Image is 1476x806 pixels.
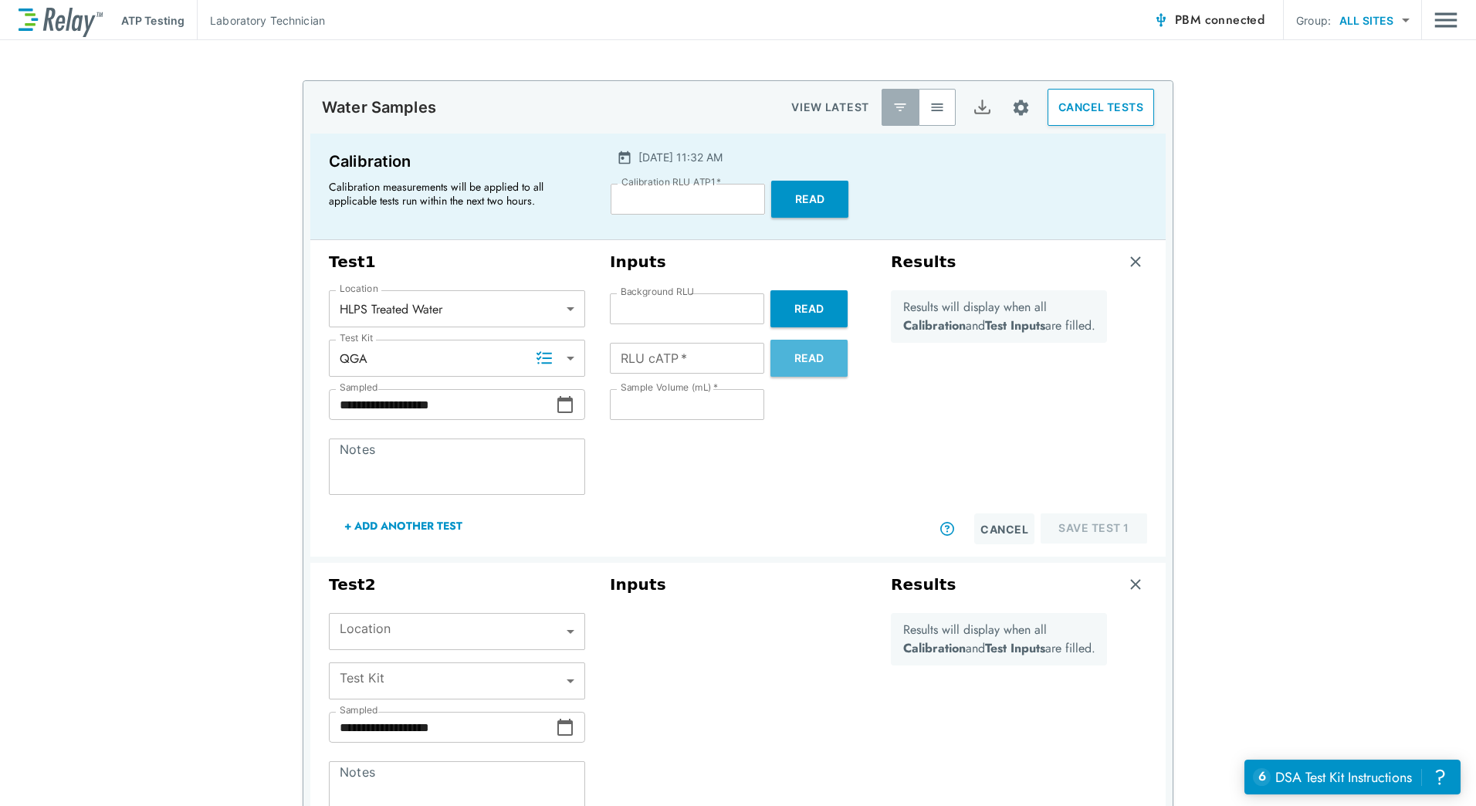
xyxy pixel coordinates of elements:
[1048,89,1154,126] button: CANCEL TESTS
[1000,87,1041,128] button: Site setup
[329,507,478,544] button: + Add Another Test
[985,639,1045,657] b: Test Inputs
[891,575,956,594] h3: Results
[621,177,721,188] label: Calibration RLU ATP1
[903,621,1095,658] p: Results will display when all and are filled.
[771,181,848,218] button: Read
[929,100,945,115] img: View All
[1434,5,1457,35] button: Main menu
[121,12,184,29] p: ATP Testing
[1296,12,1331,29] p: Group:
[19,4,103,37] img: LuminUltra Relay
[974,513,1034,544] button: Cancel
[340,705,378,716] label: Sampled
[1011,98,1031,117] img: Settings Icon
[1244,760,1461,794] iframe: Resource center
[210,12,325,29] p: Laboratory Technician
[329,389,556,420] input: Choose date, selected date is Sep 22, 2025
[329,180,576,208] p: Calibration measurements will be applied to all applicable tests run within the next two hours.
[340,283,378,294] label: Location
[770,290,848,327] button: Read
[1434,5,1457,35] img: Drawer Icon
[329,252,585,272] h3: Test 1
[1128,254,1143,269] img: Remove
[621,286,694,297] label: Background RLU
[1147,5,1271,36] button: PBM connected
[340,382,378,393] label: Sampled
[892,100,908,115] img: Latest
[329,293,585,324] div: HLPS Treated Water
[610,575,866,594] h3: Inputs
[1153,12,1169,28] img: Connected Icon
[903,639,966,657] b: Calibration
[340,333,374,344] label: Test Kit
[963,89,1000,126] button: Export
[322,98,436,117] p: Water Samples
[638,149,723,165] p: [DATE] 11:32 AM
[903,298,1095,335] p: Results will display when all and are filled.
[617,150,632,165] img: Calender Icon
[985,317,1045,334] b: Test Inputs
[1175,9,1264,31] span: PBM
[329,149,583,174] p: Calibration
[973,98,992,117] img: Export Icon
[329,343,585,374] div: QGA
[791,98,869,117] p: VIEW LATEST
[621,382,718,393] label: Sample Volume (mL)
[610,252,866,272] h3: Inputs
[903,317,966,334] b: Calibration
[1205,11,1265,29] span: connected
[329,712,556,743] input: Choose date, selected date is Sep 22, 2025
[329,575,585,594] h3: Test 2
[891,252,956,272] h3: Results
[770,340,848,377] button: Read
[1128,577,1143,592] img: Remove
